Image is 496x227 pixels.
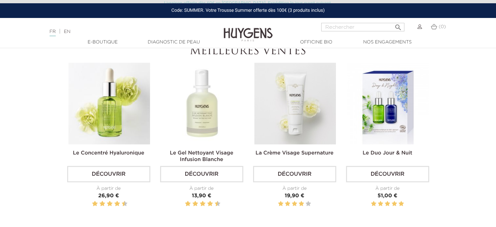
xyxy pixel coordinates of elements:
[70,39,135,46] a: E-Boutique
[394,22,402,29] i: 
[67,45,429,58] h2: Meilleures ventes
[121,200,122,208] label: 9
[123,200,126,208] label: 10
[284,39,349,46] a: Officine Bio
[98,200,99,208] label: 3
[321,23,404,31] input: Rechercher
[67,166,150,182] a: Découvrir
[194,200,197,208] label: 4
[201,200,204,208] label: 6
[91,200,92,208] label: 1
[253,166,336,182] a: Découvrir
[206,200,207,208] label: 7
[68,63,150,144] img: Le Concentré Hyaluronique
[378,200,383,208] label: 2
[371,200,376,208] label: 1
[64,29,70,34] a: EN
[306,200,311,208] label: 5
[346,185,429,192] div: À partir de
[346,166,429,182] a: Découvrir
[115,200,119,208] label: 8
[398,200,404,208] label: 5
[113,200,114,208] label: 7
[98,193,119,199] span: 26,90 €
[192,193,211,199] span: 13,90 €
[378,193,398,199] span: 51,00 €
[278,200,283,208] label: 1
[161,63,243,144] img: Le Gel Nettoyant Visage Infusion Blanche 250ml
[385,200,390,208] label: 3
[160,166,243,182] a: Découvrir
[392,200,397,208] label: 4
[208,200,212,208] label: 8
[93,200,97,208] label: 2
[141,39,206,46] a: Diagnostic de peau
[106,200,107,208] label: 5
[392,21,404,30] button: 
[299,200,304,208] label: 4
[439,24,446,29] span: (0)
[355,39,420,46] a: Nos engagements
[216,200,219,208] label: 10
[254,63,336,144] img: La Crème Visage Supernature
[50,29,56,36] a: FR
[292,200,297,208] label: 3
[101,200,104,208] label: 4
[73,151,144,156] a: Le Concentré Hyaluronique
[224,17,273,42] img: Huygens
[214,200,215,208] label: 9
[347,63,429,144] img: Le Duo Jour & Nuit
[46,28,202,36] div: |
[363,151,412,156] a: Le Duo Jour & Nuit
[160,185,243,192] div: À partir de
[170,151,233,162] a: Le Gel Nettoyant Visage Infusion Blanche
[255,151,333,156] a: La Crème Visage Supernature
[285,193,304,199] span: 19,90 €
[253,185,336,192] div: À partir de
[108,200,112,208] label: 6
[67,185,150,192] div: À partir de
[186,200,189,208] label: 2
[285,200,290,208] label: 2
[191,200,192,208] label: 3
